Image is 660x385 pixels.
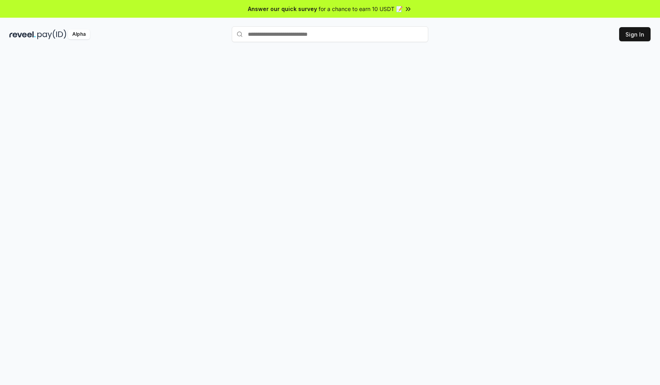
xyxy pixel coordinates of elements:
[248,5,317,13] span: Answer our quick survey
[319,5,403,13] span: for a chance to earn 10 USDT 📝
[619,27,651,41] button: Sign In
[37,29,66,39] img: pay_id
[68,29,90,39] div: Alpha
[9,29,36,39] img: reveel_dark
